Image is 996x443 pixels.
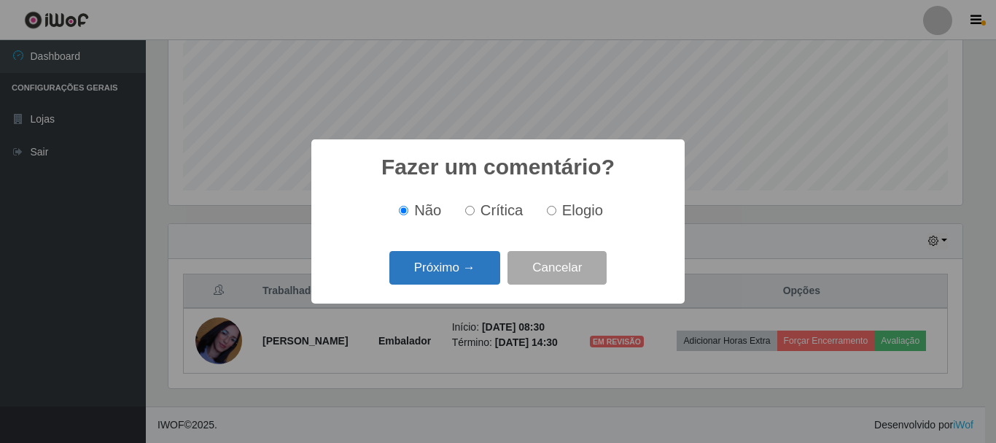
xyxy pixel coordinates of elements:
span: Elogio [562,202,603,218]
button: Próximo → [389,251,500,285]
span: Crítica [481,202,524,218]
input: Elogio [547,206,556,215]
input: Crítica [465,206,475,215]
span: Não [414,202,441,218]
button: Cancelar [507,251,607,285]
input: Não [399,206,408,215]
h2: Fazer um comentário? [381,154,615,180]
